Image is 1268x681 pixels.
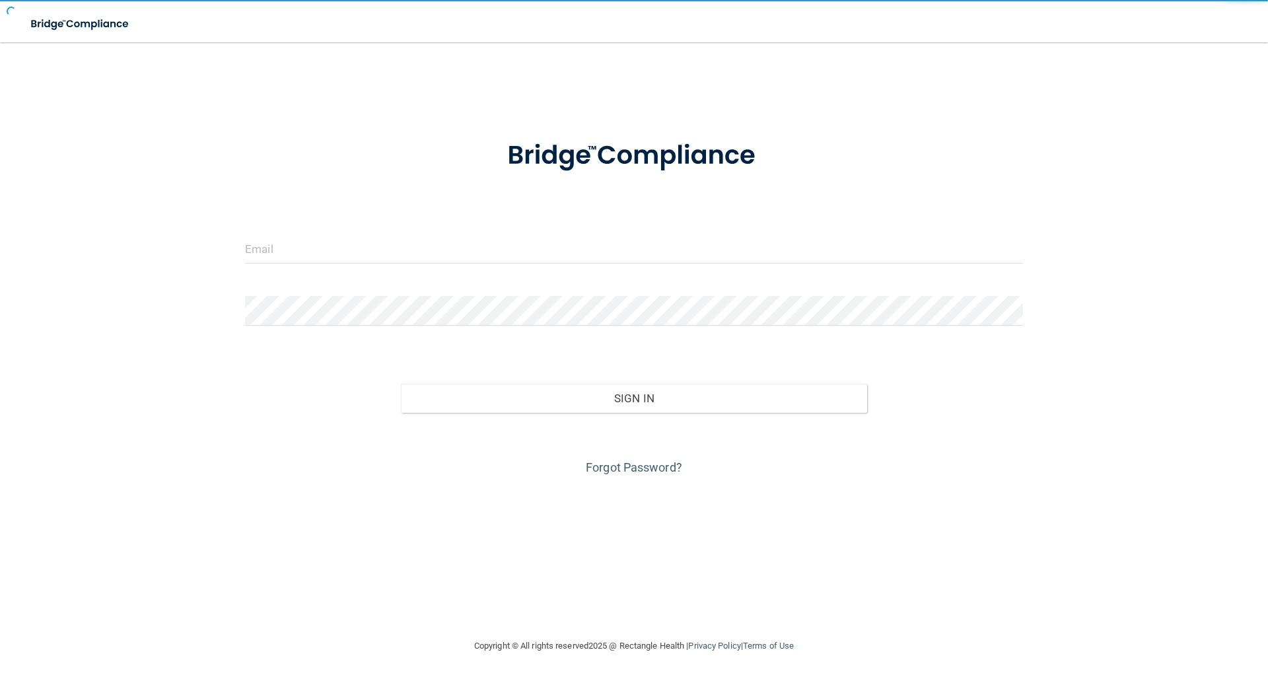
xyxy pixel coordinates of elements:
button: Sign In [401,384,868,413]
a: Terms of Use [743,641,794,651]
a: Privacy Policy [688,641,740,651]
img: bridge_compliance_login_screen.278c3ca4.svg [20,11,141,38]
div: Copyright © All rights reserved 2025 @ Rectangle Health | | [393,625,875,667]
img: bridge_compliance_login_screen.278c3ca4.svg [480,122,788,190]
a: Forgot Password? [586,460,682,474]
input: Email [245,234,1023,264]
